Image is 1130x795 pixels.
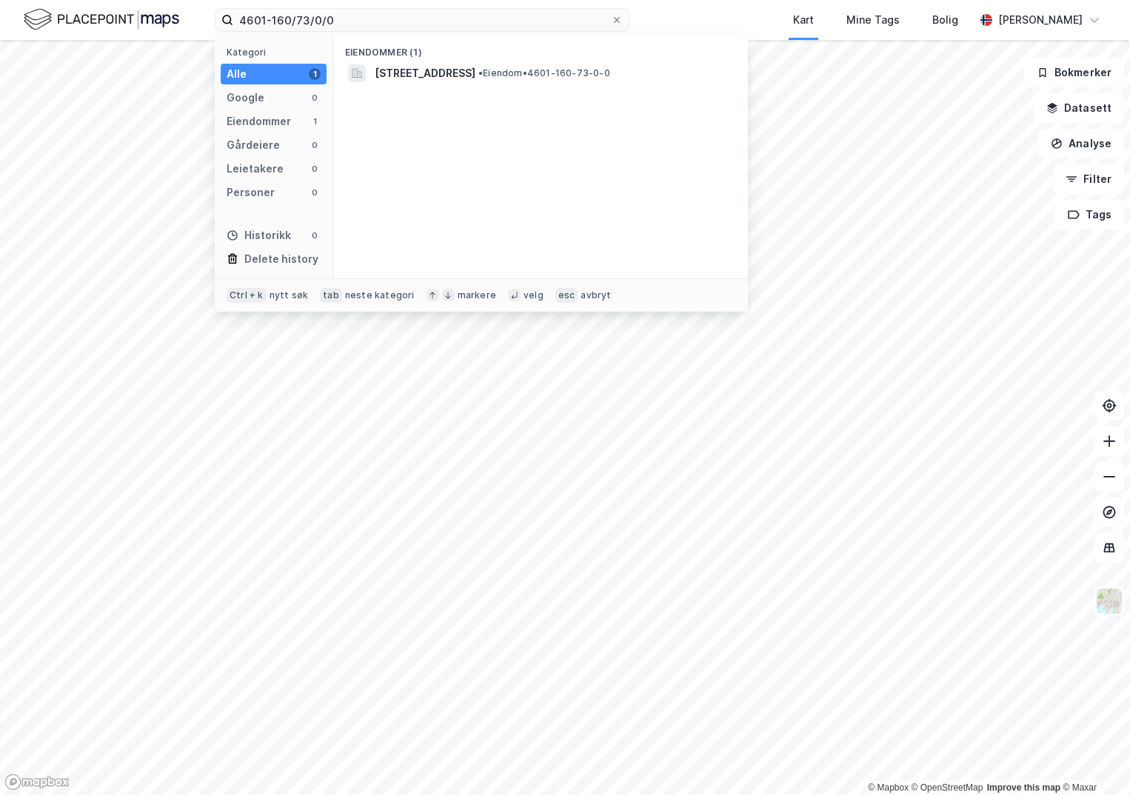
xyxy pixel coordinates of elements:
[309,115,321,127] div: 1
[309,187,321,198] div: 0
[1053,164,1124,194] button: Filter
[227,227,291,244] div: Historikk
[309,163,321,175] div: 0
[458,289,496,301] div: markere
[309,139,321,151] div: 0
[227,89,264,107] div: Google
[227,47,327,58] div: Kategori
[555,288,578,303] div: esc
[375,64,475,82] span: [STREET_ADDRESS]
[227,136,280,154] div: Gårdeiere
[244,250,318,268] div: Delete history
[227,184,275,201] div: Personer
[998,11,1083,29] div: [PERSON_NAME]
[846,11,900,29] div: Mine Tags
[227,65,247,83] div: Alle
[345,289,415,301] div: neste kategori
[233,9,611,31] input: Søk på adresse, matrikkel, gårdeiere, leietakere eller personer
[932,11,958,29] div: Bolig
[987,782,1060,793] a: Improve this map
[227,160,284,178] div: Leietakere
[1095,587,1123,615] img: Z
[309,229,321,241] div: 0
[1055,200,1124,229] button: Tags
[309,68,321,80] div: 1
[1034,93,1124,123] button: Datasett
[581,289,611,301] div: avbryt
[227,113,291,130] div: Eiendommer
[320,288,342,303] div: tab
[478,67,610,79] span: Eiendom • 4601-160-73-0-0
[793,11,814,29] div: Kart
[524,289,544,301] div: velg
[1038,129,1124,158] button: Analyse
[868,782,909,793] a: Mapbox
[333,35,748,61] div: Eiendommer (1)
[912,782,983,793] a: OpenStreetMap
[309,92,321,104] div: 0
[1056,724,1130,795] iframe: Chat Widget
[4,774,70,791] a: Mapbox homepage
[478,67,483,78] span: •
[1024,58,1124,87] button: Bokmerker
[270,289,309,301] div: nytt søk
[227,288,267,303] div: Ctrl + k
[24,7,179,33] img: logo.f888ab2527a4732fd821a326f86c7f29.svg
